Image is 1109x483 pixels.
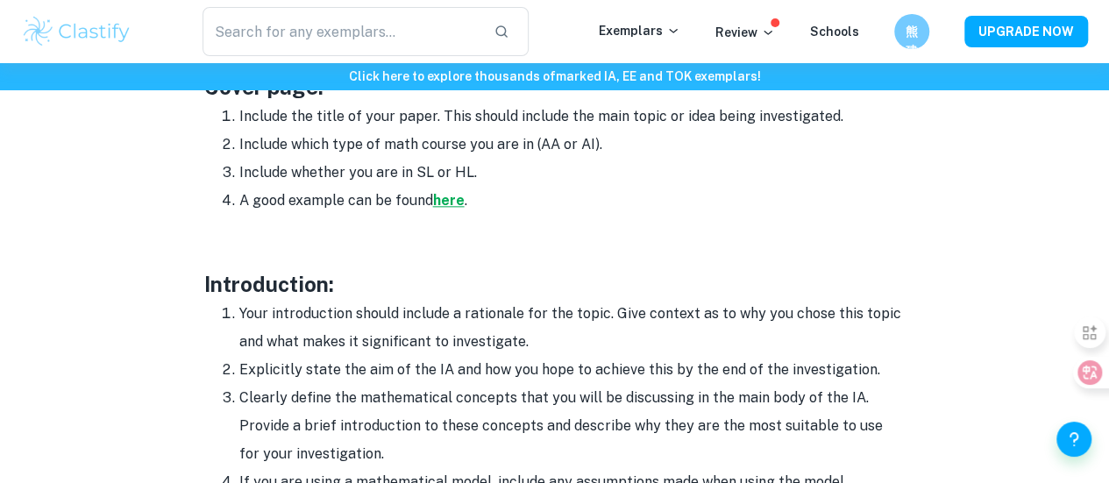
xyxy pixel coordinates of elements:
li: Include whether you are in SL or HL. [239,159,906,187]
a: here [433,192,465,209]
a: Schools [810,25,859,39]
h6: Click here to explore thousands of marked IA, EE and TOK exemplars ! [4,67,1105,86]
p: Exemplars [599,21,680,40]
p: Review [715,23,775,42]
input: Search for any exemplars... [203,7,480,56]
li: A good example can be found . [239,187,906,215]
h6: 熊建 [902,22,922,41]
li: Clearly define the mathematical concepts that you will be discussing in the main body of the IA. ... [239,384,906,468]
img: Clastify logo [21,14,132,49]
li: Include which type of math course you are in (AA or AI). [239,131,906,159]
li: Explicitly state the aim of the IA and how you hope to achieve this by the end of the investigation. [239,356,906,384]
button: 熊建 [894,14,929,49]
li: Your introduction should include a rationale for the topic. Give context as to why you chose this... [239,300,906,356]
button: UPGRADE NOW [964,16,1088,47]
button: Help and Feedback [1056,422,1091,457]
h3: Introduction: [204,268,906,300]
li: Include the title of your paper. This should include the main topic or idea being investigated. [239,103,906,131]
